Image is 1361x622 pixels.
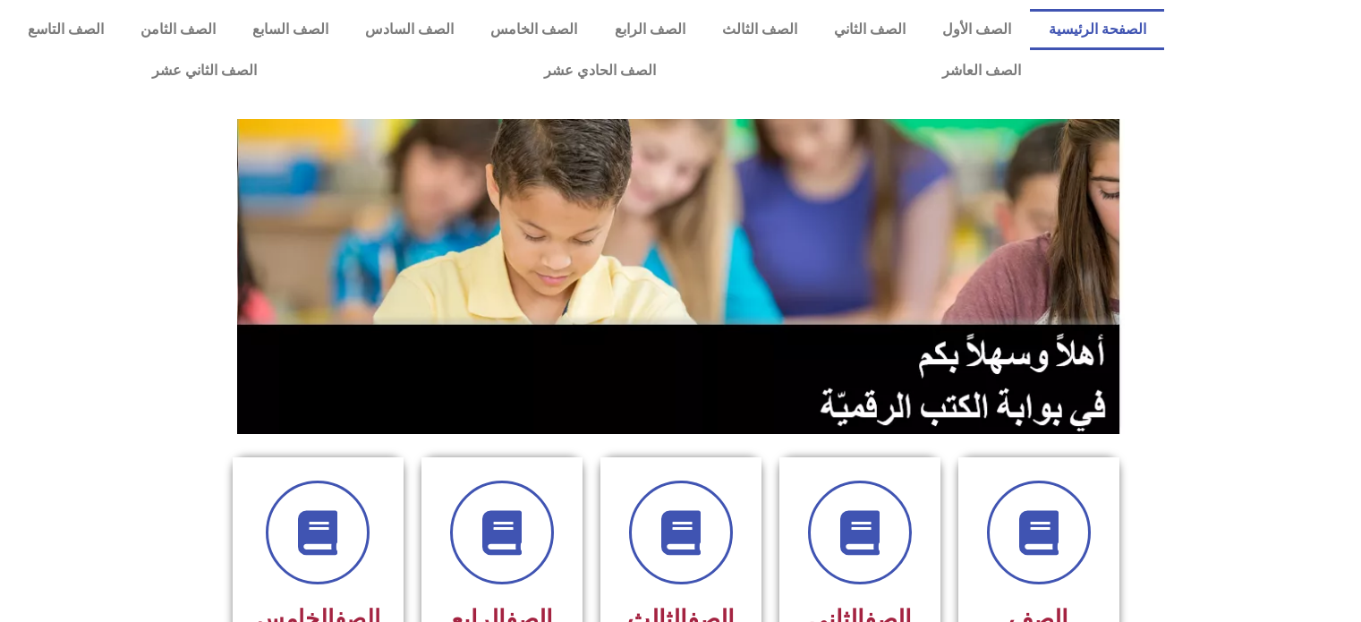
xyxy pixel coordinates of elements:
[596,9,703,50] a: الصف الرابع
[9,9,122,50] a: الصف التاسع
[703,9,815,50] a: الصف الثالث
[347,9,472,50] a: الصف السادس
[234,9,346,50] a: الصف السابع
[1030,9,1164,50] a: الصفحة الرئيسية
[924,9,1030,50] a: الصف الأول
[9,50,400,91] a: الصف الثاني عشر
[472,9,596,50] a: الصف الخامس
[815,9,923,50] a: الصف الثاني
[122,9,234,50] a: الصف الثامن
[799,50,1164,91] a: الصف العاشر
[400,50,798,91] a: الصف الحادي عشر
